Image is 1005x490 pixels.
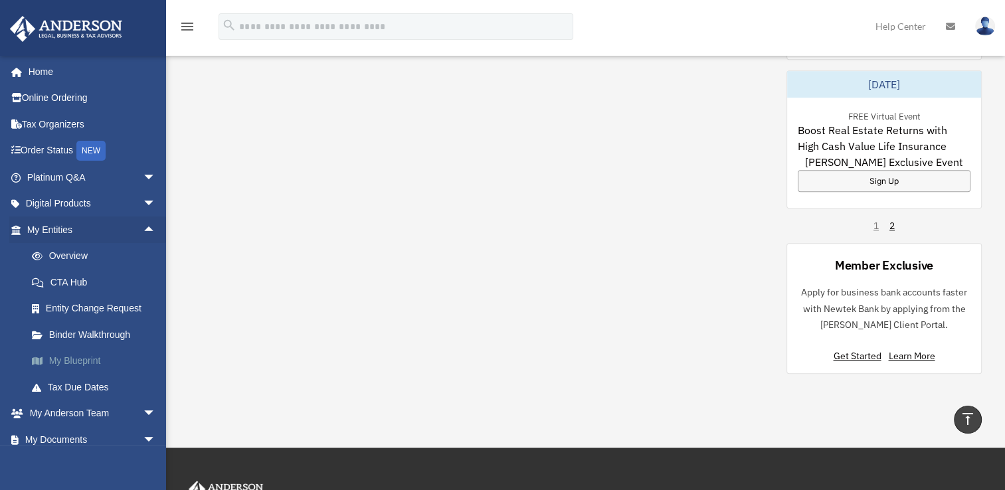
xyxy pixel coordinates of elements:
[835,257,933,274] div: Member Exclusive
[798,122,970,154] span: Boost Real Estate Returns with High Cash Value Life Insurance
[888,350,935,362] a: Learn More
[798,284,970,333] p: Apply for business bank accounts faster with Newtek Bank by applying from the [PERSON_NAME] Clien...
[143,400,169,428] span: arrow_drop_down
[798,170,970,192] a: Sign Up
[179,23,195,35] a: menu
[19,348,176,374] a: My Blueprint
[76,141,106,161] div: NEW
[143,216,169,244] span: arrow_drop_up
[975,17,995,36] img: User Pic
[9,85,176,112] a: Online Ordering
[9,191,176,217] a: Digital Productsarrow_drop_down
[9,400,176,427] a: My Anderson Teamarrow_drop_down
[787,71,981,98] div: [DATE]
[9,216,176,243] a: My Entitiesarrow_drop_up
[143,426,169,453] span: arrow_drop_down
[19,243,176,270] a: Overview
[9,137,176,165] a: Order StatusNEW
[9,164,176,191] a: Platinum Q&Aarrow_drop_down
[143,164,169,191] span: arrow_drop_down
[889,219,895,232] a: 2
[805,154,963,170] span: [PERSON_NAME] Exclusive Event
[143,191,169,218] span: arrow_drop_down
[179,19,195,35] i: menu
[9,58,169,85] a: Home
[954,406,982,434] a: vertical_align_top
[19,269,176,295] a: CTA Hub
[833,350,886,362] a: Get Started
[9,426,176,453] a: My Documentsarrow_drop_down
[19,295,176,322] a: Entity Change Request
[960,411,976,427] i: vertical_align_top
[6,16,126,42] img: Anderson Advisors Platinum Portal
[9,111,176,137] a: Tax Organizers
[837,108,931,122] div: FREE Virtual Event
[19,374,176,400] a: Tax Due Dates
[19,321,176,348] a: Binder Walkthrough
[222,18,236,33] i: search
